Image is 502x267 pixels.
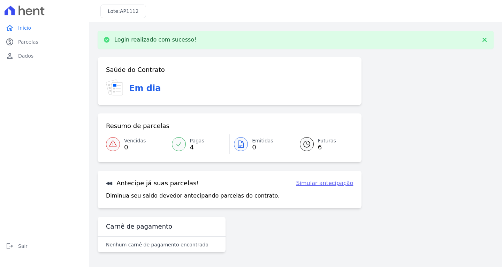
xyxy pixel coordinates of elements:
[108,8,139,15] h3: Lote:
[18,52,33,59] span: Dados
[3,49,86,63] a: personDados
[252,144,273,150] span: 0
[6,242,14,250] i: logout
[318,144,336,150] span: 6
[230,134,291,154] a: Emitidas 0
[3,21,86,35] a: homeInício
[6,52,14,60] i: person
[6,24,14,32] i: home
[106,122,169,130] h3: Resumo de parcelas
[296,179,353,187] a: Simular antecipação
[318,137,336,144] span: Futuras
[3,35,86,49] a: paidParcelas
[18,38,38,45] span: Parcelas
[18,243,28,250] span: Sair
[129,82,161,95] h3: Em dia
[124,137,146,144] span: Vencidas
[106,179,199,187] h3: Antecipe já suas parcelas!
[114,36,197,43] p: Login realizado com sucesso!
[106,241,208,248] p: Nenhum carnê de pagamento encontrado
[120,8,139,14] span: AP1112
[106,222,172,231] h3: Carnê de pagamento
[291,134,353,154] a: Futuras 6
[106,192,280,200] p: Diminua seu saldo devedor antecipando parcelas do contrato.
[190,137,204,144] span: Pagas
[168,134,230,154] a: Pagas 4
[106,134,168,154] a: Vencidas 0
[124,144,146,150] span: 0
[190,144,204,150] span: 4
[18,24,31,31] span: Início
[3,239,86,253] a: logoutSair
[6,38,14,46] i: paid
[106,66,165,74] h3: Saúde do Contrato
[252,137,273,144] span: Emitidas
